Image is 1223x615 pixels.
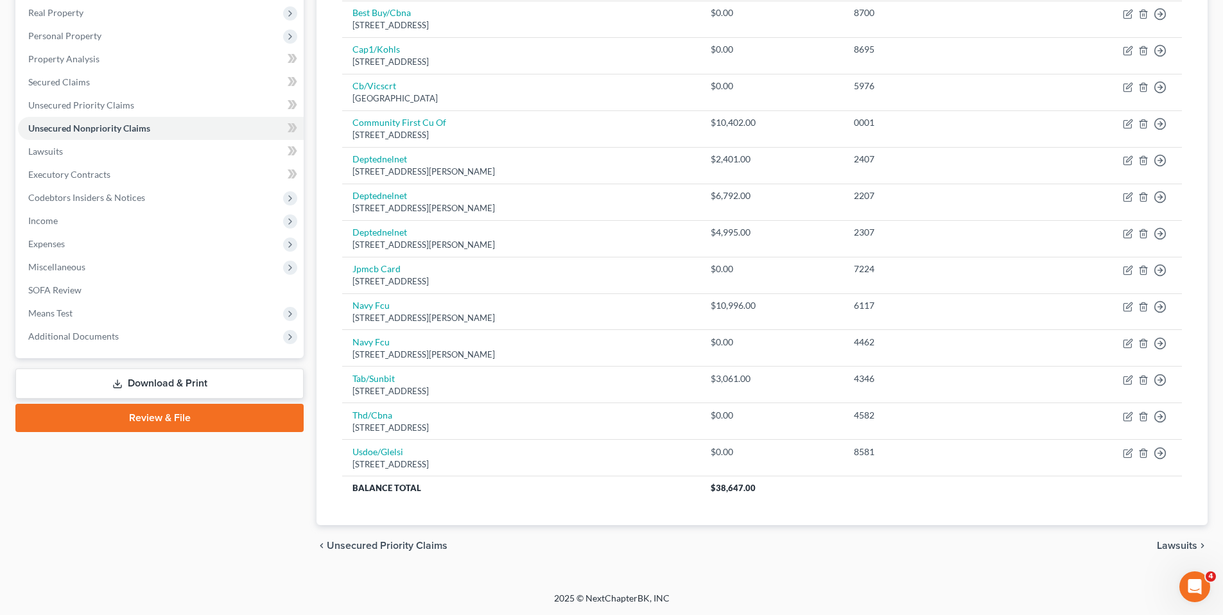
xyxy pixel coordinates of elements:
div: 2407 [854,153,1019,166]
a: Navy Fcu [352,336,390,347]
div: [STREET_ADDRESS] [352,19,690,31]
span: Means Test [28,307,73,318]
a: Deptednelnet [352,153,407,164]
span: SOFA Review [28,284,82,295]
span: Unsecured Priority Claims [28,100,134,110]
a: Secured Claims [18,71,304,94]
span: Unsecured Priority Claims [327,541,447,551]
div: 4462 [854,336,1019,349]
a: Review & File [15,404,304,432]
span: Personal Property [28,30,101,41]
a: Executory Contracts [18,163,304,186]
div: 2207 [854,189,1019,202]
div: 4346 [854,372,1019,385]
i: chevron_left [317,541,327,551]
div: [STREET_ADDRESS] [352,422,690,434]
div: $0.00 [711,6,834,19]
div: 0001 [854,116,1019,129]
div: $0.00 [711,43,834,56]
div: $10,996.00 [711,299,834,312]
a: Unsecured Priority Claims [18,94,304,117]
a: SOFA Review [18,279,304,302]
i: chevron_right [1197,541,1208,551]
span: Additional Documents [28,331,119,342]
div: $6,792.00 [711,189,834,202]
div: $0.00 [711,80,834,92]
iframe: Intercom live chat [1179,571,1210,602]
th: Balance Total [342,476,700,499]
div: 8700 [854,6,1019,19]
div: [STREET_ADDRESS] [352,275,690,288]
a: Unsecured Nonpriority Claims [18,117,304,140]
a: Lawsuits [18,140,304,163]
a: Property Analysis [18,48,304,71]
div: 2025 © NextChapterBK, INC [246,592,978,615]
div: $0.00 [711,409,834,422]
div: [STREET_ADDRESS][PERSON_NAME] [352,202,690,214]
a: Navy Fcu [352,300,390,311]
div: 8695 [854,43,1019,56]
a: Deptednelnet [352,190,407,201]
a: Cb/Vicscrt [352,80,396,91]
div: [STREET_ADDRESS][PERSON_NAME] [352,239,690,251]
div: 4582 [854,409,1019,422]
a: Usdoe/Glelsi [352,446,403,457]
div: [GEOGRAPHIC_DATA] [352,92,690,105]
span: $38,647.00 [711,483,756,493]
div: 6117 [854,299,1019,312]
span: Miscellaneous [28,261,85,272]
div: $3,061.00 [711,372,834,385]
div: $2,401.00 [711,153,834,166]
a: Cap1/Kohls [352,44,400,55]
span: Real Property [28,7,83,18]
div: 7224 [854,263,1019,275]
span: Property Analysis [28,53,100,64]
div: [STREET_ADDRESS] [352,129,690,141]
div: [STREET_ADDRESS][PERSON_NAME] [352,349,690,361]
div: 8581 [854,446,1019,458]
div: [STREET_ADDRESS] [352,56,690,68]
div: $0.00 [711,263,834,275]
span: 4 [1206,571,1216,582]
a: Jpmcb Card [352,263,401,274]
div: [STREET_ADDRESS] [352,385,690,397]
div: $4,995.00 [711,226,834,239]
span: Expenses [28,238,65,249]
div: [STREET_ADDRESS] [352,458,690,471]
div: $0.00 [711,336,834,349]
a: Thd/Cbna [352,410,392,420]
a: Community First Cu Of [352,117,446,128]
div: 2307 [854,226,1019,239]
div: $0.00 [711,446,834,458]
span: Secured Claims [28,76,90,87]
span: Executory Contracts [28,169,110,180]
a: Best Buy/Cbna [352,7,411,18]
div: [STREET_ADDRESS][PERSON_NAME] [352,312,690,324]
button: chevron_left Unsecured Priority Claims [317,541,447,551]
button: Lawsuits chevron_right [1157,541,1208,551]
a: Tab/Sunbit [352,373,395,384]
div: $10,402.00 [711,116,834,129]
div: [STREET_ADDRESS][PERSON_NAME] [352,166,690,178]
span: Lawsuits [1157,541,1197,551]
span: Income [28,215,58,226]
span: Codebtors Insiders & Notices [28,192,145,203]
span: Unsecured Nonpriority Claims [28,123,150,134]
div: 5976 [854,80,1019,92]
span: Lawsuits [28,146,63,157]
a: Download & Print [15,368,304,399]
a: Deptednelnet [352,227,407,238]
